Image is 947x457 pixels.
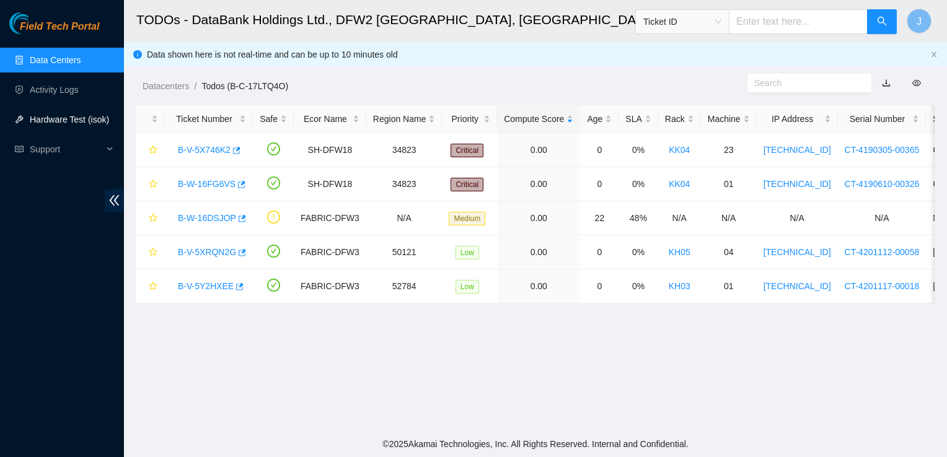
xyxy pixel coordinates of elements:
button: star [143,276,158,296]
a: CT-4201112-00058 [845,247,920,257]
a: Todos (B-C-17LTQ4O) [201,81,288,91]
span: exclamation-circle [267,211,280,224]
a: B-W-16DSJOP [178,213,236,223]
a: Akamai TechnologiesField Tech Portal [9,22,99,38]
td: FABRIC-DFW3 [294,269,366,303]
span: check-circle [267,245,280,258]
span: Medium [449,212,485,225]
td: SH-DFW18 [294,167,366,201]
td: 0.00 [497,167,580,201]
td: SH-DFW18 [294,133,366,167]
span: check-circle [267,176,280,189]
span: Low [456,246,479,259]
td: 0 [580,235,619,269]
td: 0.00 [497,235,580,269]
span: Low [456,280,479,294]
td: 22 [580,201,619,235]
a: KH03 [669,281,690,291]
a: Data Centers [30,55,81,65]
a: [TECHNICAL_ID] [764,281,831,291]
img: Akamai Technologies [9,12,63,34]
footer: © 2025 Akamai Technologies, Inc. All Rights Reserved. Internal and Confidential. [124,431,947,457]
span: read [15,145,24,154]
span: Ticket ID [643,12,721,31]
a: CT-4201117-00018 [845,281,920,291]
a: B-V-5Y2HXEE [178,281,234,291]
button: download [873,73,900,93]
a: CT-4190305-00365 [845,145,920,155]
td: 52784 [366,269,443,303]
td: 04 [701,235,757,269]
a: Activity Logs [30,85,79,95]
button: J [907,9,932,33]
span: star [149,180,157,189]
td: 0 [580,269,619,303]
span: close [930,51,938,58]
td: 0.00 [497,133,580,167]
button: star [143,208,158,228]
span: Critical [451,178,483,191]
a: B-V-5XRQN2G [178,247,236,257]
td: 34823 [366,133,443,167]
a: KH05 [669,247,690,257]
a: Datacenters [143,81,189,91]
td: N/A [701,201,757,235]
span: star [149,214,157,224]
td: 50121 [366,235,443,269]
td: N/A [838,201,927,235]
span: J [917,14,922,29]
td: 01 [701,167,757,201]
a: CT-4190610-00326 [845,179,920,189]
td: FABRIC-DFW3 [294,235,366,269]
a: [TECHNICAL_ID] [764,247,831,257]
span: Critical [451,144,483,157]
button: star [143,174,158,194]
span: double-left [105,189,124,212]
span: star [149,282,157,292]
span: search [877,16,887,28]
td: 0.00 [497,269,580,303]
span: Support [30,137,103,162]
td: N/A [658,201,701,235]
a: KK04 [669,179,690,189]
span: Field Tech Portal [20,21,99,33]
span: eye [912,79,921,87]
span: check-circle [267,279,280,292]
td: FABRIC-DFW3 [294,201,366,235]
input: Search [754,76,855,90]
td: 34823 [366,167,443,201]
button: star [143,242,158,262]
button: star [143,140,158,160]
a: [TECHNICAL_ID] [764,145,831,155]
td: 48% [619,201,658,235]
td: 0.00 [497,201,580,235]
span: check-circle [267,142,280,155]
span: star [149,248,157,258]
button: close [930,51,938,59]
a: B-V-5X746K2 [178,145,231,155]
a: B-W-16FG6VS [178,179,236,189]
a: KK04 [669,145,690,155]
td: 0 [580,133,619,167]
td: 23 [701,133,757,167]
td: 0% [619,235,658,269]
td: 0% [619,167,658,201]
a: [TECHNICAL_ID] [764,179,831,189]
td: N/A [757,201,838,235]
input: Enter text here... [729,9,868,34]
td: 0% [619,269,658,303]
span: / [194,81,196,91]
a: download [882,78,891,88]
td: 0 [580,167,619,201]
td: 0% [619,133,658,167]
button: search [867,9,897,34]
td: 01 [701,269,757,303]
span: star [149,146,157,155]
a: Hardware Test (isok) [30,115,109,124]
td: N/A [366,201,443,235]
